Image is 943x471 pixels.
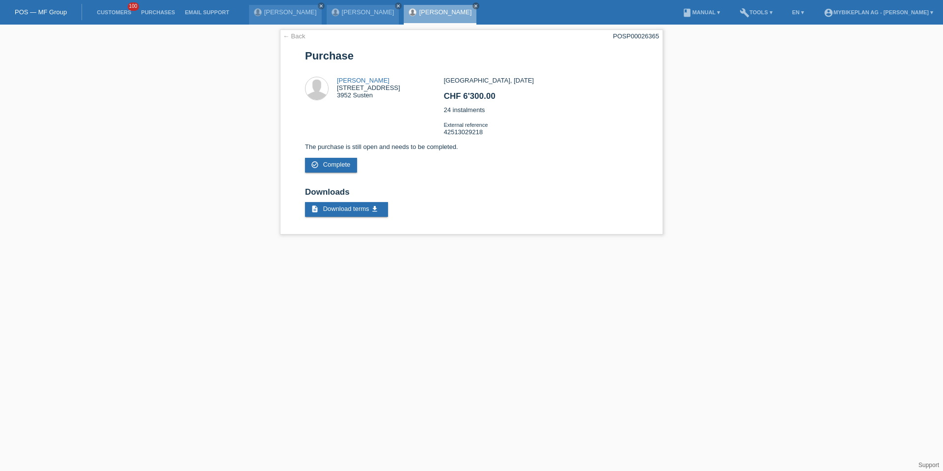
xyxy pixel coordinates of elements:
a: ← Back [283,32,305,40]
span: Download terms [323,205,369,212]
a: bookManual ▾ [677,9,725,15]
a: [PERSON_NAME] [264,8,317,16]
div: [STREET_ADDRESS] 3952 Susten [337,77,400,99]
i: close [396,3,401,8]
a: account_circleMybikeplan AG - [PERSON_NAME] ▾ [819,9,938,15]
a: POS — MF Group [15,8,67,16]
i: account_circle [824,8,833,18]
a: check_circle_outline Complete [305,158,357,173]
div: [GEOGRAPHIC_DATA], [DATE] 24 instalments 42513029218 [444,77,638,143]
a: description Download terms get_app [305,202,388,217]
i: check_circle_outline [311,161,319,169]
i: book [682,8,692,18]
a: buildTools ▾ [735,9,777,15]
a: [PERSON_NAME] [337,77,389,84]
i: close [473,3,478,8]
a: [PERSON_NAME] [342,8,394,16]
span: 100 [128,2,139,11]
div: POSP00026365 [613,32,659,40]
h1: Purchase [305,50,638,62]
a: Support [918,462,939,469]
a: close [395,2,402,9]
i: close [319,3,324,8]
a: Customers [92,9,136,15]
p: The purchase is still open and needs to be completed. [305,143,638,150]
h2: Downloads [305,187,638,202]
span: External reference [444,122,488,128]
span: Complete [323,161,351,168]
i: build [740,8,749,18]
a: close [318,2,325,9]
h2: CHF 6'300.00 [444,91,638,106]
a: EN ▾ [787,9,809,15]
i: get_app [371,205,379,213]
a: Email Support [180,9,234,15]
a: close [472,2,479,9]
a: Purchases [136,9,180,15]
i: description [311,205,319,213]
a: [PERSON_NAME] [419,8,471,16]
